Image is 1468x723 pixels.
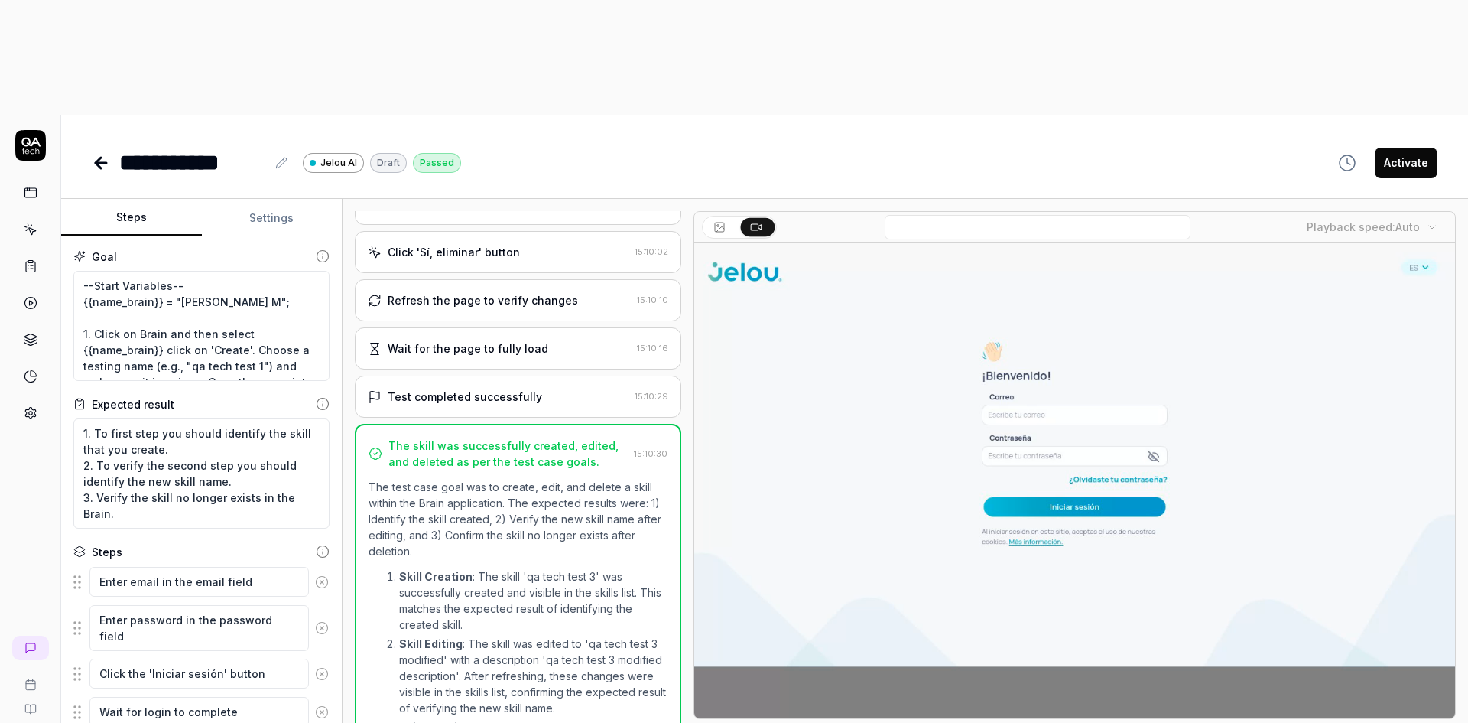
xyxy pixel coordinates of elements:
div: Expected result [92,396,174,412]
time: 15:10:29 [635,391,668,402]
a: Documentation [6,691,54,715]
time: 15:10:02 [635,246,668,257]
div: Refresh the page to verify changes [388,292,578,308]
div: Draft [370,153,407,173]
time: 15:10:16 [637,343,668,353]
div: Goal [92,249,117,265]
a: Book a call with us [6,666,54,691]
time: 15:10:10 [637,295,668,305]
button: Remove step [309,613,335,643]
div: Suggestions [73,604,330,652]
div: Test completed successfully [388,389,542,405]
p: The test case goal was to create, edit, and delete a skill within the Brain application. The expe... [369,479,667,559]
time: 15:10:30 [634,448,667,459]
button: Remove step [309,659,335,689]
button: Activate [1375,148,1437,178]
button: Settings [202,200,343,236]
div: Playback speed: [1307,219,1420,235]
p: : The skill was edited to 'qa tech test 3 modified' with a description 'qa tech test 3 modified d... [399,636,667,716]
div: Suggestions [73,658,330,690]
div: Wait for the page to fully load [388,340,548,357]
button: Steps [61,200,202,236]
div: Steps [92,544,122,560]
div: The skill was successfully created, edited, and deleted as per the test case goals. [388,438,628,470]
div: Passed [413,153,461,173]
div: Suggestions [73,566,330,598]
a: New conversation [12,636,49,660]
button: Remove step [309,567,335,598]
p: : The skill 'qa tech test 3' was successfully created and visible in the skills list. This matche... [399,568,667,633]
a: Jelou AI [303,152,364,173]
strong: Skill Creation [399,570,473,583]
button: View version history [1329,148,1366,178]
span: Jelou AI [320,156,357,170]
div: Click 'Sí, eliminar' button [388,244,520,260]
strong: Skill Editing [399,637,463,650]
